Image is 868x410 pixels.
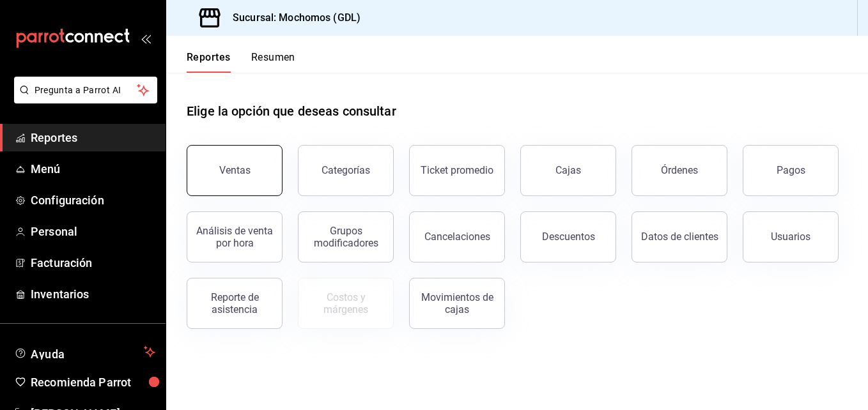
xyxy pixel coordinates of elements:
h3: Sucursal: Mochomos (GDL) [222,10,360,26]
span: Facturación [31,254,155,271]
div: Grupos modificadores [306,225,385,249]
div: navigation tabs [187,51,295,73]
button: Contrata inventarios para ver este reporte [298,278,394,329]
span: Recomienda Parrot [31,374,155,391]
div: Pagos [777,164,805,176]
h1: Elige la opción que deseas consultar [187,102,396,121]
button: Reportes [187,51,231,73]
span: Configuración [31,192,155,209]
button: Categorías [298,145,394,196]
div: Reporte de asistencia [195,291,274,315]
span: Reportes [31,129,155,146]
button: open_drawer_menu [141,33,151,43]
span: Ayuda [31,344,139,360]
div: Análisis de venta por hora [195,225,274,249]
button: Cancelaciones [409,211,505,262]
div: Datos de clientes [641,231,718,243]
div: Ventas [219,164,251,176]
button: Reporte de asistencia [187,278,283,329]
div: Órdenes [661,164,698,176]
button: Ventas [187,145,283,196]
span: Pregunta a Parrot AI [35,84,137,97]
div: Ticket promedio [421,164,493,176]
button: Usuarios [743,211,839,262]
div: Cajas [555,164,581,176]
div: Usuarios [771,231,810,243]
button: Ticket promedio [409,145,505,196]
button: Cajas [520,145,616,196]
div: Cancelaciones [424,231,490,243]
button: Grupos modificadores [298,211,394,262]
button: Órdenes [632,145,727,196]
div: Movimientos de cajas [417,291,497,315]
a: Pregunta a Parrot AI [9,93,157,106]
span: Inventarios [31,285,155,303]
div: Descuentos [542,231,595,243]
div: Costos y márgenes [306,291,385,315]
span: Personal [31,223,155,240]
button: Pregunta a Parrot AI [14,77,157,103]
button: Datos de clientes [632,211,727,262]
button: Descuentos [520,211,616,262]
span: Menú [31,160,155,178]
button: Movimientos de cajas [409,278,505,329]
button: Análisis de venta por hora [187,211,283,262]
button: Pagos [743,145,839,196]
button: Resumen [251,51,295,73]
div: Categorías [322,164,370,176]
